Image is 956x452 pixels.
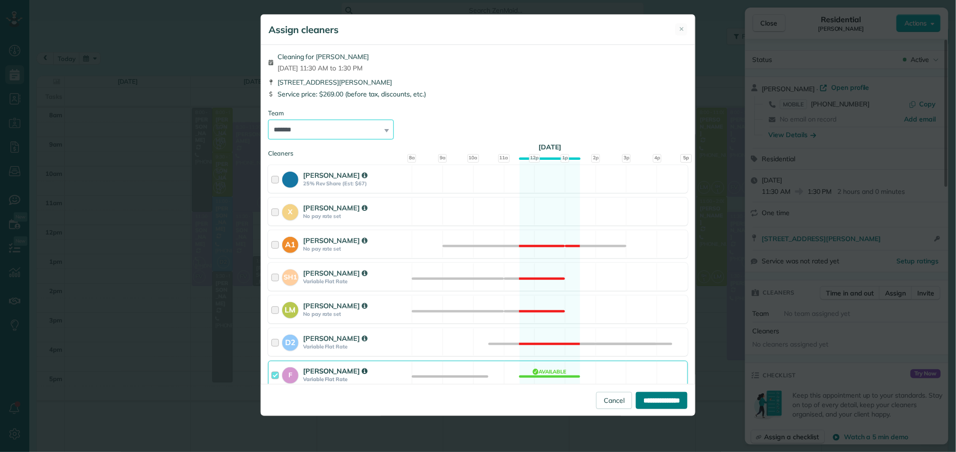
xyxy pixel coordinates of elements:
[269,23,339,36] h5: Assign cleaners
[303,213,409,219] strong: No pay rate set
[282,204,298,217] strong: X
[278,52,369,61] span: Cleaning for [PERSON_NAME]
[282,367,298,380] strong: F
[596,392,632,409] a: Cancel
[303,301,367,310] strong: [PERSON_NAME]
[268,149,688,152] div: Cleaners
[303,366,367,375] strong: [PERSON_NAME]
[303,236,367,245] strong: [PERSON_NAME]
[303,269,367,278] strong: [PERSON_NAME]
[679,25,684,34] span: ✕
[303,171,367,180] strong: [PERSON_NAME]
[303,376,409,382] strong: Variable Flat Rate
[282,302,298,315] strong: LM
[282,269,298,282] strong: SH1
[303,334,367,343] strong: [PERSON_NAME]
[268,89,688,99] div: Service price: $269.00 (before tax, discounts, etc.)
[268,109,688,118] div: Team
[303,245,409,252] strong: No pay rate set
[268,78,688,87] div: [STREET_ADDRESS][PERSON_NAME]
[303,203,367,212] strong: [PERSON_NAME]
[303,311,409,317] strong: No pay rate set
[303,343,409,350] strong: Variable Flat Rate
[303,180,409,187] strong: 25% Rev Share (Est: $67)
[303,278,409,285] strong: Variable Flat Rate
[282,237,298,250] strong: A1
[282,335,298,348] strong: D2
[278,63,369,73] span: [DATE] 11:30 AM to 1:30 PM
